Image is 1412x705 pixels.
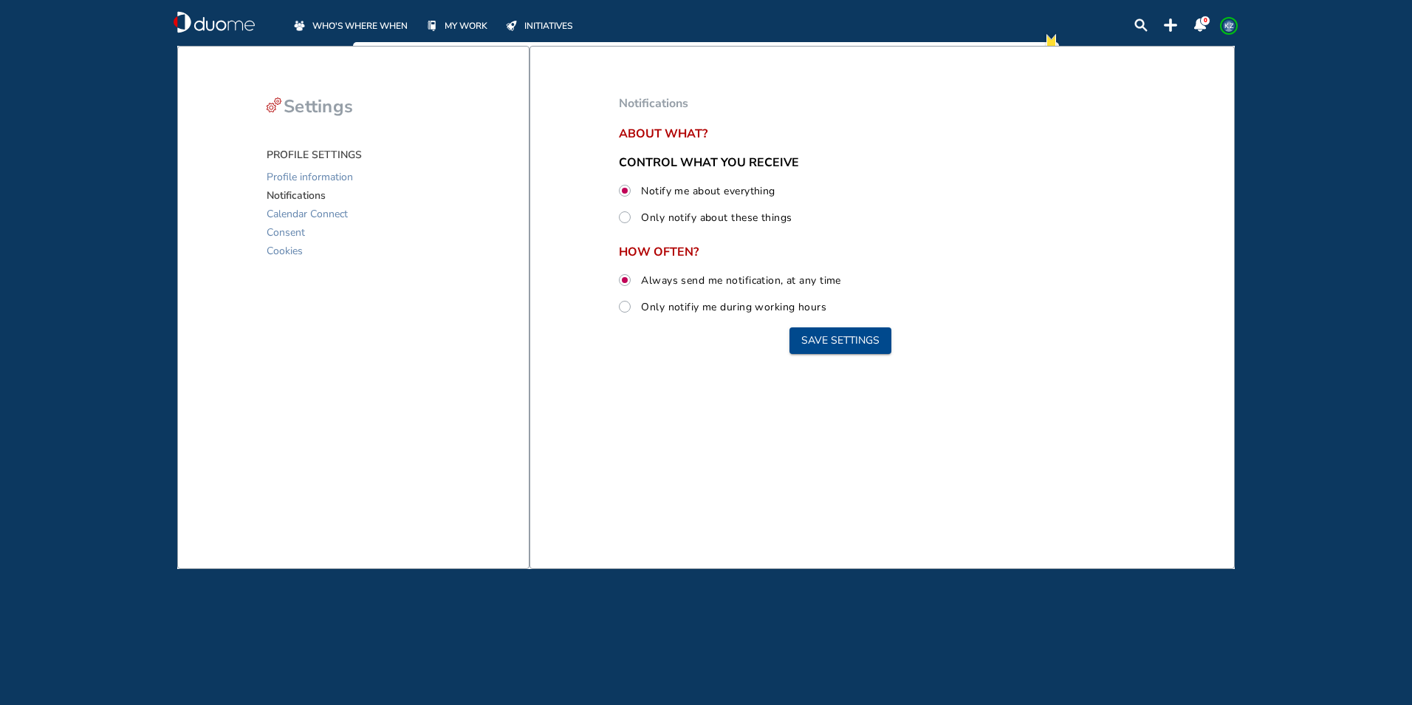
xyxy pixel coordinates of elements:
button: Save settings [789,327,891,354]
span: MY WORK [445,18,487,33]
img: notification-panel-on.a48c1939.svg [1193,18,1207,32]
img: new-notification.cd065810.svg [1043,30,1059,53]
label: Only notify about these things [638,208,792,227]
div: new-notification [1043,30,1059,53]
a: INITIATIVES [504,18,572,33]
img: mywork-off.f8bf6c09.svg [428,21,436,31]
span: PROFILE SETTINGS [267,148,362,162]
a: duome-logo-whitelogologo-notext [174,11,255,33]
span: KZ [1223,20,1235,32]
span: Cookies [267,242,303,260]
div: whoswherewhen-off [292,18,307,33]
div: initiatives-off [504,18,519,33]
span: HOW OFTEN? [619,245,1062,259]
a: MY WORK [424,18,487,33]
img: settings-cog-red.d5cea378.svg [267,98,281,112]
div: mywork-off [424,18,439,33]
label: Notify me about everything [638,181,775,200]
label: Always send me notification, at any time [638,270,841,290]
a: WHO'S WHERE WHEN [292,18,408,33]
span: 0 [1204,16,1207,24]
div: settings-cog-red [267,98,281,112]
span: Settings [284,95,353,118]
span: Calendar Connect [267,205,348,223]
img: whoswherewhen-off.a3085474.svg [294,20,305,31]
span: Notifications [267,186,326,205]
div: plus-topbar [1164,18,1177,32]
span: About what? [619,127,1062,140]
div: notification-panel-on [1193,18,1207,32]
span: Notifications [619,95,688,112]
label: Only notifiy me during working hours [638,297,826,316]
span: Consent [267,223,305,242]
img: search-lens.23226280.svg [1134,18,1148,32]
span: Profile information [267,168,353,186]
img: plus-topbar.b126d2c6.svg [1164,18,1177,32]
img: initiatives-off.b77ef7b9.svg [506,21,517,31]
div: duome-logo-whitelogo [174,11,255,33]
span: CONTROL WHAT YOU RECEIVE [619,154,799,171]
span: INITIATIVES [524,18,572,33]
div: search-lens [1134,18,1148,32]
span: WHO'S WHERE WHEN [312,18,408,33]
img: duome-logo-whitelogo.b0ca3abf.svg [174,11,255,33]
